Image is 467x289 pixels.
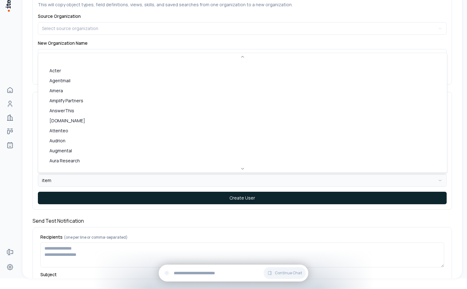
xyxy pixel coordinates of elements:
[49,68,61,74] span: Acter
[49,88,63,94] span: Amera
[49,118,85,124] span: [DOMAIN_NAME]
[49,128,68,134] span: Attenteo
[49,138,65,144] span: Audrion
[49,98,83,104] span: Amplify Partners
[49,158,80,164] span: Aura Research
[49,78,70,84] span: Agentmail
[49,148,72,154] span: Augmental
[49,108,74,114] span: AnswerThis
